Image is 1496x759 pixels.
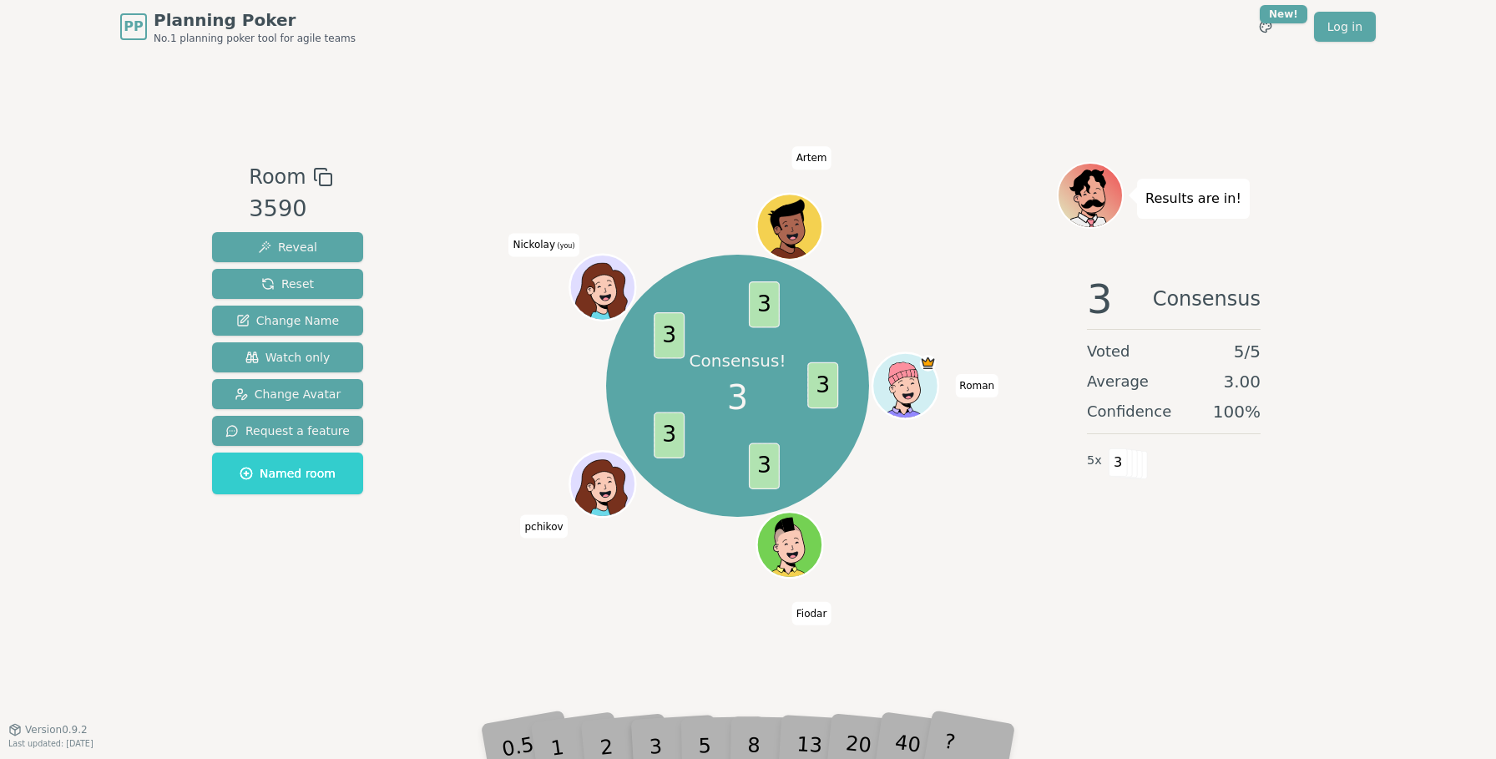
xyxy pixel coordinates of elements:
button: Version0.9.2 [8,723,88,736]
p: Results are in! [1145,187,1241,210]
button: Watch only [212,342,363,372]
span: Last updated: [DATE] [8,739,93,748]
span: Click to change your name [792,601,831,625]
span: Click to change your name [792,146,831,170]
span: Consensus [1153,279,1261,319]
span: 5 x [1087,452,1102,470]
button: Click to change your avatar [571,256,633,318]
span: 5 / 5 [1234,340,1261,363]
span: Click to change your name [508,233,579,256]
a: PPPlanning PokerNo.1 planning poker tool for agile teams [120,8,356,45]
span: Reset [261,276,314,292]
span: Click to change your name [520,514,567,538]
span: 3 [1087,279,1113,319]
span: Voted [1087,340,1130,363]
span: 3 [748,281,779,327]
span: 3 [654,412,685,458]
span: Click to change your name [955,374,998,397]
span: Planning Poker [154,8,356,32]
span: Request a feature [225,423,350,439]
button: New! [1251,12,1281,42]
span: 3 [1109,448,1128,477]
p: Consensus! [690,349,786,372]
span: 100 % [1213,400,1261,423]
button: Request a feature [212,416,363,446]
span: 3 [807,362,838,408]
span: Room [249,162,306,192]
span: Average [1087,370,1149,393]
span: 3.00 [1223,370,1261,393]
span: Roman is the host [919,355,936,372]
span: 3 [727,372,748,423]
span: Change Name [236,312,339,329]
span: Named room [240,465,336,482]
span: Watch only [245,349,331,366]
span: PP [124,17,143,37]
span: (you) [555,242,575,250]
div: 3590 [249,192,332,226]
span: 3 [748,443,779,489]
span: Confidence [1087,400,1171,423]
div: New! [1260,5,1307,23]
span: Reveal [258,239,317,256]
span: Change Avatar [235,386,341,402]
button: Named room [212,453,363,494]
a: Log in [1314,12,1376,42]
button: Reset [212,269,363,299]
button: Reveal [212,232,363,262]
button: Change Avatar [212,379,363,409]
span: 3 [654,312,685,358]
span: Version 0.9.2 [25,723,88,736]
span: No.1 planning poker tool for agile teams [154,32,356,45]
button: Change Name [212,306,363,336]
